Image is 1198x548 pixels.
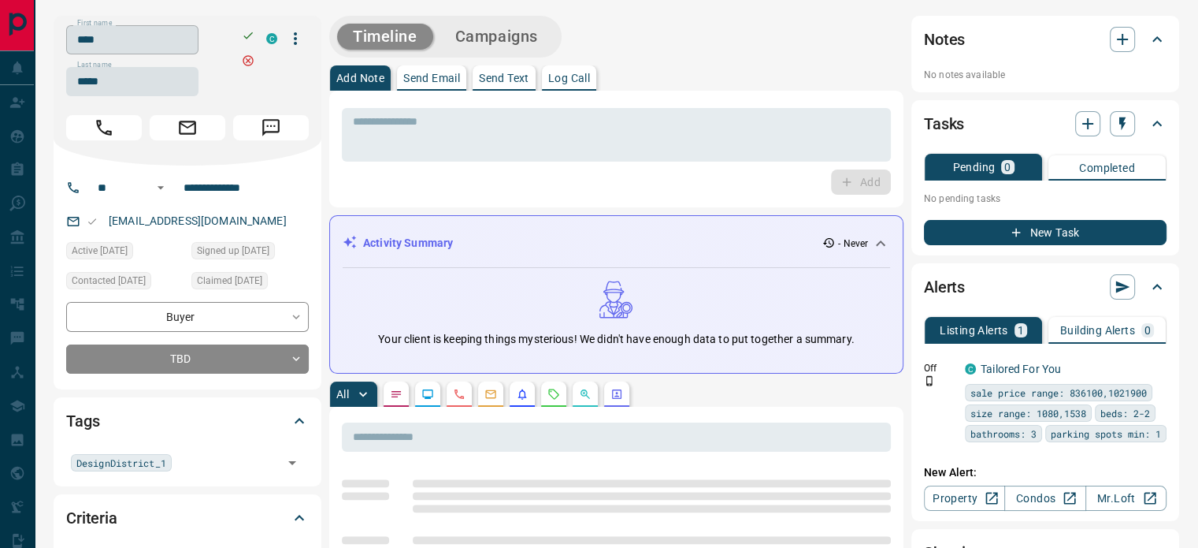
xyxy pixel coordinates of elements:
[440,24,554,50] button: Campaigns
[924,274,965,300] h2: Alerts
[924,68,1166,82] p: No notes available
[197,243,269,259] span: Signed up [DATE]
[66,272,184,294] div: Wed Jun 22 2022
[363,235,453,252] p: Activity Summary
[403,73,460,84] p: Send Email
[336,73,384,84] p: Add Note
[150,115,225,140] span: Email
[1004,162,1011,173] p: 0
[952,162,995,173] p: Pending
[1144,325,1151,336] p: 0
[191,272,309,294] div: Thu Jun 02 2022
[924,464,1166,481] p: New Alert:
[76,455,166,471] span: DesignDistrict_1
[970,385,1147,401] span: sale price range: 836100,1021900
[547,388,560,401] svg: Requests
[72,273,146,289] span: Contacted [DATE]
[66,115,142,140] span: Call
[378,331,854,348] p: Your client is keeping things mysterious! We didn't have enough data to put together a summary.
[109,214,287,227] a: [EMAIL_ADDRESS][DOMAIN_NAME]
[151,178,170,197] button: Open
[610,388,623,401] svg: Agent Actions
[548,73,590,84] p: Log Call
[77,60,112,70] label: Last name
[924,268,1166,306] div: Alerts
[970,426,1037,442] span: bathrooms: 3
[924,105,1166,143] div: Tasks
[965,363,976,375] div: condos.ca
[1018,325,1024,336] p: 1
[390,388,402,401] svg: Notes
[191,242,309,264] div: Thu Jun 02 2022
[1085,486,1166,511] a: Mr.Loft
[453,388,465,401] svg: Calls
[924,220,1166,245] button: New Task
[1051,426,1161,442] span: parking spots min: 1
[924,486,1005,511] a: Property
[72,243,128,259] span: Active [DATE]
[66,505,117,531] h2: Criteria
[66,302,309,331] div: Buyer
[484,388,497,401] svg: Emails
[579,388,592,401] svg: Opportunities
[1004,486,1085,511] a: Condos
[1100,405,1150,421] span: beds: 2-2
[66,408,99,434] h2: Tags
[1079,162,1135,173] p: Completed
[924,111,964,136] h2: Tasks
[924,187,1166,211] p: No pending tasks
[838,237,868,251] p: - Never
[924,375,935,386] svg: Push Notification Only
[87,216,98,227] svg: Email Valid
[266,33,277,44] div: condos.ca
[981,363,1061,375] a: Tailored For You
[281,452,303,474] button: Open
[924,361,955,375] p: Off
[940,325,1008,336] p: Listing Alerts
[970,405,1086,421] span: size range: 1080,1538
[421,388,434,401] svg: Lead Browsing Activity
[479,73,529,84] p: Send Text
[924,27,965,52] h2: Notes
[66,242,184,264] div: Thu Jun 02 2022
[924,21,1166,58] div: Notes
[77,18,112,28] label: First name
[197,273,262,289] span: Claimed [DATE]
[233,115,309,140] span: Message
[66,345,309,374] div: TBD
[337,24,433,50] button: Timeline
[66,402,309,440] div: Tags
[336,389,349,400] p: All
[1060,325,1135,336] p: Building Alerts
[343,229,890,258] div: Activity Summary- Never
[66,499,309,537] div: Criteria
[516,388,529,401] svg: Listing Alerts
